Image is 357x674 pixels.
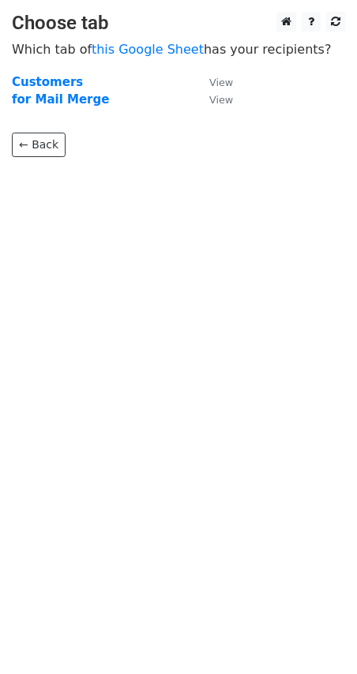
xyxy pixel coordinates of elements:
a: View [194,92,233,107]
a: ← Back [12,133,66,157]
small: View [209,94,233,106]
h3: Choose tab [12,12,345,35]
a: View [194,75,233,89]
a: Customers [12,75,83,89]
a: for Mail Merge [12,92,109,107]
a: this Google Sheet [92,42,204,57]
small: View [209,77,233,88]
p: Which tab of has your recipients? [12,41,345,58]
